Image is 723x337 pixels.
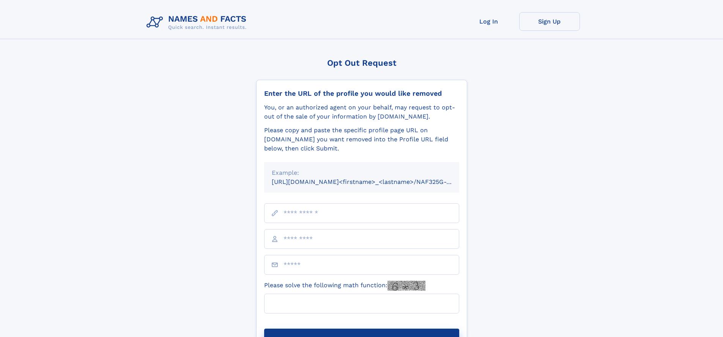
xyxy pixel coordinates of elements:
[264,126,459,153] div: Please copy and paste the specific profile page URL on [DOMAIN_NAME] you want removed into the Pr...
[256,58,467,68] div: Opt Out Request
[519,12,580,31] a: Sign Up
[458,12,519,31] a: Log In
[272,178,474,185] small: [URL][DOMAIN_NAME]<firstname>_<lastname>/NAF325G-xxxxxxxx
[264,103,459,121] div: You, or an authorized agent on your behalf, may request to opt-out of the sale of your informatio...
[143,12,253,33] img: Logo Names and Facts
[264,281,425,291] label: Please solve the following math function:
[272,168,452,177] div: Example:
[264,89,459,98] div: Enter the URL of the profile you would like removed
